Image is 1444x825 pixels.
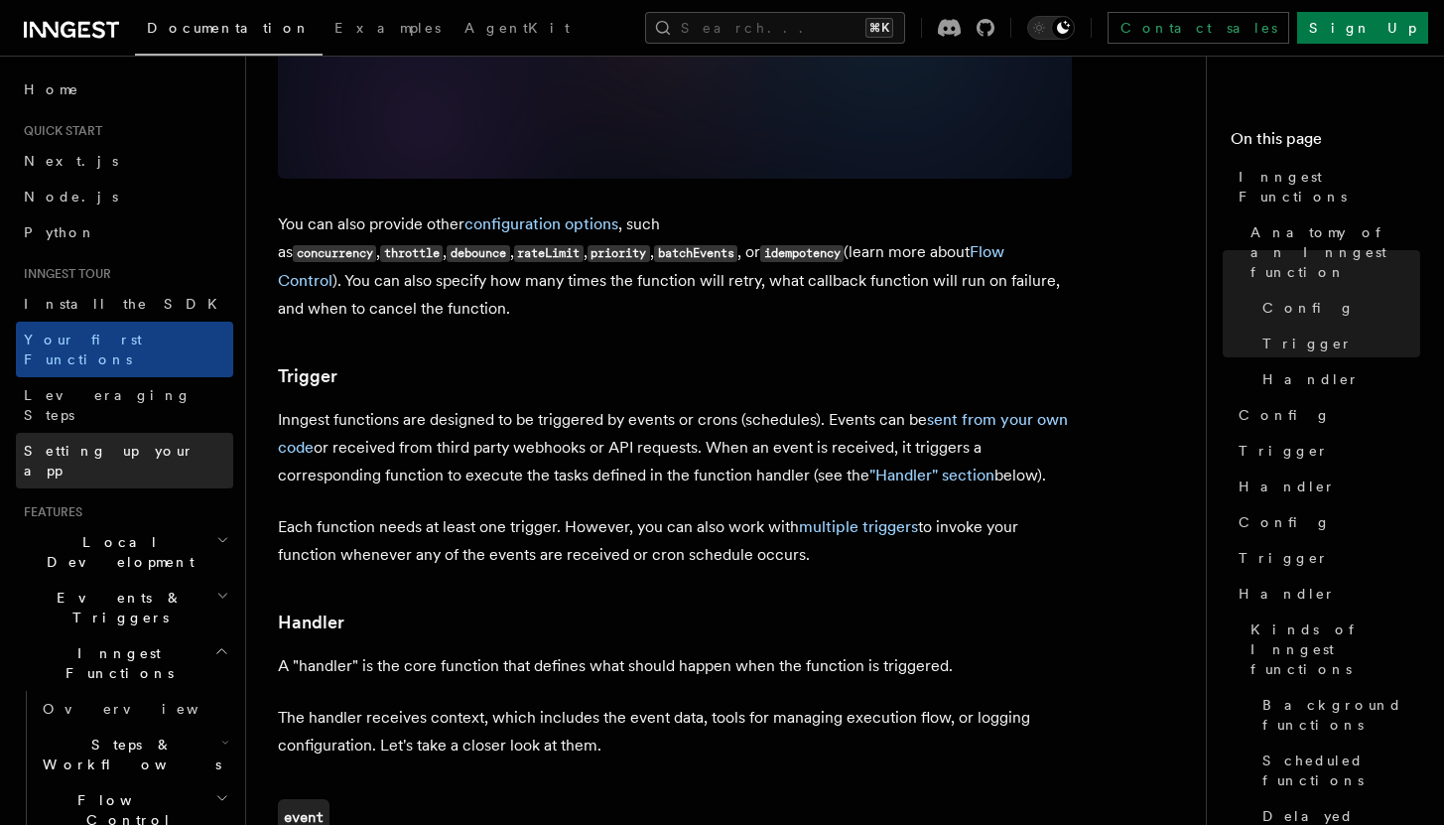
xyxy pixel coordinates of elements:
span: Trigger [1239,548,1329,568]
a: Trigger [278,362,337,390]
a: Documentation [135,6,323,56]
a: Install the SDK [16,286,233,322]
a: Python [16,214,233,250]
button: Events & Triggers [16,580,233,635]
span: Trigger [1239,441,1329,461]
span: Anatomy of an Inngest function [1250,222,1420,282]
span: Inngest tour [16,266,111,282]
span: Steps & Workflows [35,735,221,774]
a: Overview [35,691,233,727]
a: Handler [1231,576,1420,612]
span: Scheduled functions [1262,751,1420,790]
a: Leveraging Steps [16,377,233,433]
a: Trigger [1254,326,1420,361]
span: Quick start [16,123,102,139]
code: rateLimit [514,245,584,262]
span: Install the SDK [24,296,229,312]
a: Handler [278,609,344,636]
span: Events & Triggers [16,588,216,627]
code: priority [588,245,650,262]
span: Home [24,79,79,99]
span: Inngest Functions [16,643,214,683]
code: concurrency [293,245,376,262]
a: Setting up your app [16,433,233,488]
h4: On this page [1231,127,1420,159]
span: Handler [1239,584,1336,604]
span: Local Development [16,532,216,572]
button: Local Development [16,524,233,580]
span: Overview [43,701,247,717]
p: A "handler" is the core function that defines what should happen when the function is triggered. [278,652,1072,680]
a: Kinds of Inngest functions [1243,612,1420,687]
a: Next.js [16,143,233,179]
a: "Handler" section [869,466,994,484]
span: Documentation [147,20,311,36]
p: The handler receives context, which includes the event data, tools for managing execution flow, o... [278,704,1072,759]
span: Setting up your app [24,443,195,479]
span: Background functions [1262,695,1420,735]
span: AgentKit [464,20,570,36]
a: Examples [323,6,453,54]
span: Config [1262,298,1355,318]
p: Each function needs at least one trigger. However, you can also work with to invoke your function... [278,513,1072,569]
span: Config [1239,405,1331,425]
a: Node.js [16,179,233,214]
a: Inngest Functions [1231,159,1420,214]
a: Handler [1254,361,1420,397]
a: Config [1254,290,1420,326]
a: AgentKit [453,6,582,54]
span: Python [24,224,96,240]
span: Features [16,504,82,520]
a: Config [1231,504,1420,540]
span: Your first Functions [24,332,142,367]
a: Trigger [1231,540,1420,576]
span: Examples [334,20,441,36]
a: sent from your own code [278,410,1068,457]
span: Kinds of Inngest functions [1250,619,1420,679]
span: Handler [1239,477,1336,496]
span: Next.js [24,153,118,169]
span: Node.js [24,189,118,205]
a: Config [1231,397,1420,433]
p: Inngest functions are designed to be triggered by events or crons (schedules). Events can be or r... [278,406,1072,489]
span: Trigger [1262,334,1353,353]
a: multiple triggers [799,517,918,536]
button: Toggle dark mode [1027,16,1075,40]
code: debounce [447,245,509,262]
a: Contact sales [1108,12,1289,44]
button: Inngest Functions [16,635,233,691]
a: Trigger [1231,433,1420,469]
span: Inngest Functions [1239,167,1420,206]
a: Sign Up [1297,12,1428,44]
a: Anatomy of an Inngest function [1243,214,1420,290]
a: Background functions [1254,687,1420,743]
kbd: ⌘K [865,18,893,38]
code: throttle [380,245,443,262]
span: Leveraging Steps [24,387,192,423]
a: Flow Control [278,242,1004,290]
a: Handler [1231,469,1420,504]
p: You can also provide other , such as , , , , , , or (learn more about ). You can also specify how... [278,210,1072,323]
button: Search...⌘K [645,12,905,44]
code: batchEvents [654,245,737,262]
a: Home [16,71,233,107]
a: configuration options [464,214,618,233]
a: Scheduled functions [1254,743,1420,798]
a: Your first Functions [16,322,233,377]
button: Steps & Workflows [35,727,233,782]
code: idempotency [760,245,844,262]
span: Config [1239,512,1331,532]
span: Handler [1262,369,1360,389]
